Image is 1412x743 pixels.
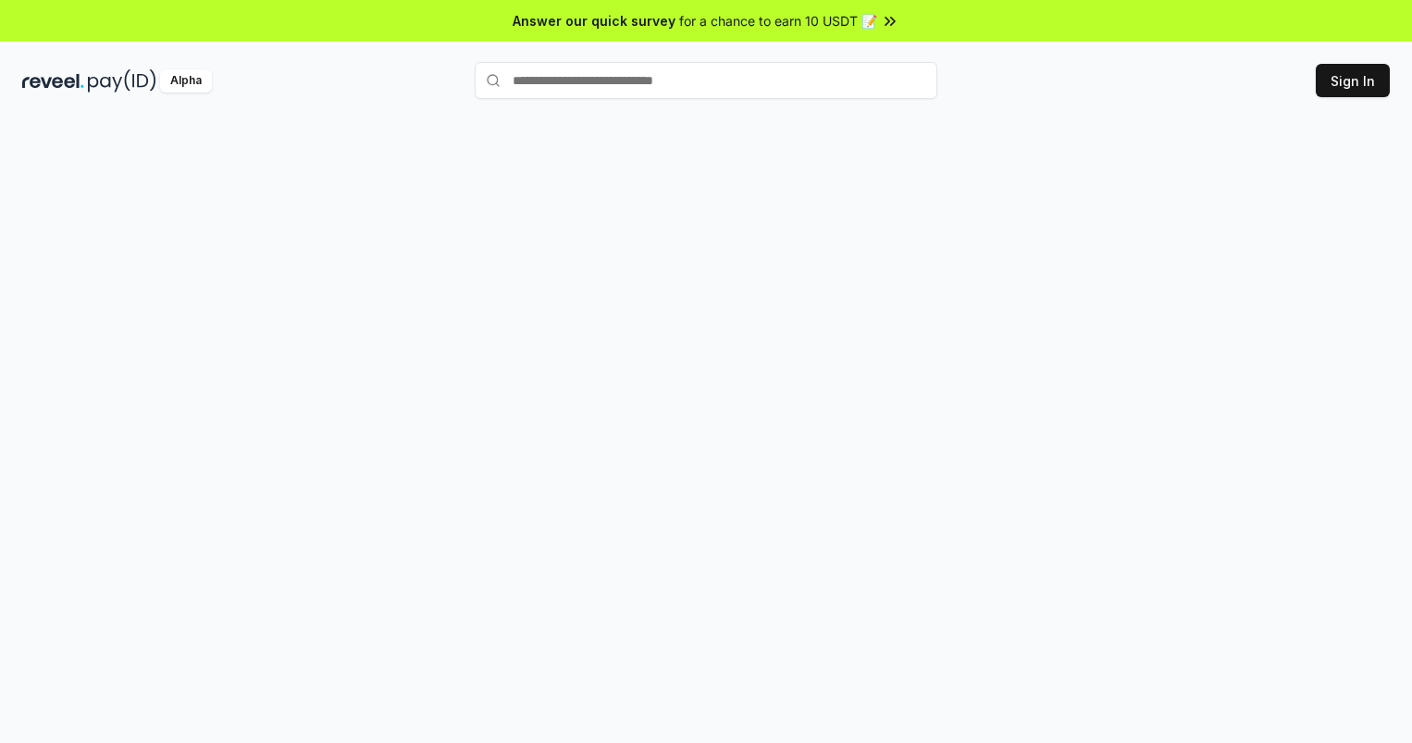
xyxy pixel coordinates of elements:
img: pay_id [88,69,156,93]
div: Alpha [160,69,212,93]
span: for a chance to earn 10 USDT 📝 [679,11,877,31]
img: reveel_dark [22,69,84,93]
span: Answer our quick survey [513,11,675,31]
button: Sign In [1316,64,1390,97]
